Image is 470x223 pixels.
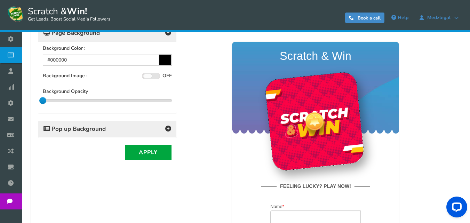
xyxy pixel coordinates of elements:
[43,73,87,79] label: Background Image :
[424,15,454,21] span: Medzlegal
[388,12,412,23] a: Help
[7,5,110,23] a: Scratch &Win! Get Leads, Boost Social Media Followers
[43,124,171,134] h4: Pop up Background
[441,194,470,223] iframe: LiveChat chat widget
[162,72,172,79] span: OFF
[67,5,87,17] strong: Win!
[7,5,24,23] img: Scratch and Win
[398,14,408,21] span: Help
[43,45,85,52] label: Background Color :
[95,158,173,166] strong: FEELING LUCKY? PLAY NOW!
[345,13,384,23] a: Book a call
[43,28,171,38] h4: Page Background
[88,206,102,216] label: Email
[358,15,381,21] span: Book a call
[43,126,106,133] span: Pop up Background
[43,88,88,95] label: Background Opacity
[57,21,210,43] h4: Scratch & Win
[43,30,100,37] span: Page Background
[88,176,102,186] label: Name
[125,145,172,160] button: Apply
[28,17,110,22] small: Get Leads, Boost Social Media Followers
[24,5,110,23] span: Scratch &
